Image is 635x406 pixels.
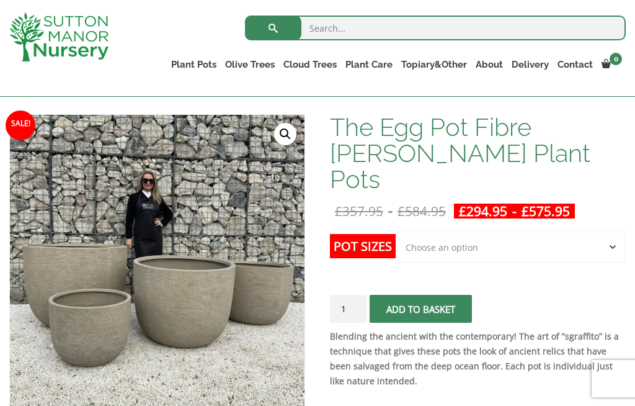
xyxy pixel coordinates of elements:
h1: The Egg Pot Fibre [PERSON_NAME] Plant Pots [330,114,626,192]
label: Pot Sizes [330,234,396,258]
a: Plant Pots [167,56,221,73]
a: Contact [553,56,597,73]
ins: - [454,204,575,219]
bdi: 357.95 [335,202,383,220]
span: Sale! [6,111,35,140]
bdi: 584.95 [397,202,446,220]
del: - [330,204,451,219]
span: £ [397,202,405,220]
a: Delivery [507,56,553,73]
span: 0 [610,53,622,65]
span: £ [335,202,342,220]
strong: Blending the ancient with the contemporary! The art of “sgraffito” is a technique that gives thes... [330,330,619,387]
input: Product quantity [330,295,367,323]
bdi: 575.95 [522,202,570,220]
input: Search... [245,16,626,40]
a: About [471,56,507,73]
a: Cloud Trees [279,56,341,73]
span: £ [522,202,529,220]
a: View full-screen image gallery [274,123,296,145]
a: Olive Trees [221,56,279,73]
button: Add to basket [370,295,472,323]
bdi: 294.95 [459,202,507,220]
a: Plant Care [341,56,397,73]
a: 0 [597,56,626,73]
a: Topiary&Other [397,56,471,73]
span: £ [459,202,466,220]
img: logo [9,12,109,61]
